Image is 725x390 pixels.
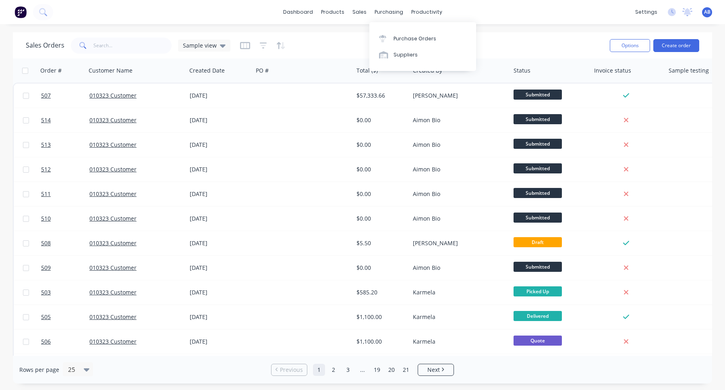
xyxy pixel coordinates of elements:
[89,116,137,124] a: 010323 Customer
[40,67,62,75] div: Order #
[41,313,51,321] span: 505
[89,264,137,271] a: 010323 Customer
[356,190,404,198] div: $0.00
[190,92,250,100] div: [DATE]
[41,280,89,304] a: 503
[41,231,89,255] a: 508
[356,141,404,149] div: $0.00
[356,364,369,376] a: Jump forward
[14,6,27,18] img: Factory
[41,288,51,296] span: 503
[41,305,89,329] a: 505
[704,8,710,16] span: AB
[514,262,562,272] span: Submitted
[356,215,404,223] div: $0.00
[371,6,407,18] div: purchasing
[413,288,502,296] div: Karmela
[418,366,454,374] a: Next page
[41,206,89,231] a: 510
[356,338,404,346] div: $1,100.00
[41,215,51,223] span: 510
[41,92,51,100] span: 507
[394,51,418,58] div: Suppliers
[413,338,502,346] div: Karmela
[669,67,709,75] div: Sample testing
[514,90,562,100] span: Submitted
[400,364,412,376] a: Page 21
[190,116,250,124] div: [DATE]
[41,256,89,280] a: 509
[371,364,383,376] a: Page 19
[41,116,51,124] span: 514
[89,215,137,222] a: 010323 Customer
[514,311,562,321] span: Delivered
[190,215,250,223] div: [DATE]
[271,366,307,374] a: Previous page
[610,39,650,52] button: Options
[413,92,502,100] div: [PERSON_NAME]
[514,213,562,223] span: Submitted
[413,141,502,149] div: Aimon Bio
[514,188,562,198] span: Submitted
[356,313,404,321] div: $1,100.00
[369,47,476,63] a: Suppliers
[41,338,51,346] span: 506
[413,215,502,223] div: Aimon Bio
[342,364,354,376] a: Page 3
[190,313,250,321] div: [DATE]
[89,338,137,345] a: 010323 Customer
[41,108,89,132] a: 514
[41,157,89,181] a: 512
[190,141,250,149] div: [DATE]
[514,163,562,173] span: Submitted
[356,239,404,247] div: $5.50
[190,264,250,272] div: [DATE]
[41,354,89,378] a: 504
[413,165,502,173] div: Aimon Bio
[190,288,250,296] div: [DATE]
[369,30,476,46] a: Purchase Orders
[413,116,502,124] div: Aimon Bio
[183,41,217,50] span: Sample view
[427,366,440,374] span: Next
[41,190,51,198] span: 511
[653,39,699,52] button: Create order
[385,364,398,376] a: Page 20
[19,366,59,374] span: Rows per page
[313,364,325,376] a: Page 1 is your current page
[413,239,502,247] div: [PERSON_NAME]
[41,239,51,247] span: 508
[631,6,661,18] div: settings
[413,313,502,321] div: Karmela
[317,6,348,18] div: products
[189,67,225,75] div: Created Date
[89,239,137,247] a: 010323 Customer
[268,364,457,376] ul: Pagination
[93,38,172,54] input: Search...
[89,67,133,75] div: Customer Name
[407,6,446,18] div: productivity
[413,190,502,198] div: Aimon Bio
[89,190,137,198] a: 010323 Customer
[356,67,378,75] div: Total ($)
[41,165,51,173] span: 512
[514,114,562,124] span: Submitted
[356,116,404,124] div: $0.00
[514,67,530,75] div: Status
[356,288,404,296] div: $585.20
[190,338,250,346] div: [DATE]
[279,6,317,18] a: dashboard
[348,6,371,18] div: sales
[190,165,250,173] div: [DATE]
[89,313,137,321] a: 010323 Customer
[26,42,64,49] h1: Sales Orders
[89,165,137,173] a: 010323 Customer
[594,67,631,75] div: Invoice status
[356,165,404,173] div: $0.00
[89,141,137,148] a: 010323 Customer
[89,92,137,99] a: 010323 Customer
[256,67,269,75] div: PO #
[41,264,51,272] span: 509
[514,139,562,149] span: Submitted
[514,237,562,247] span: Draft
